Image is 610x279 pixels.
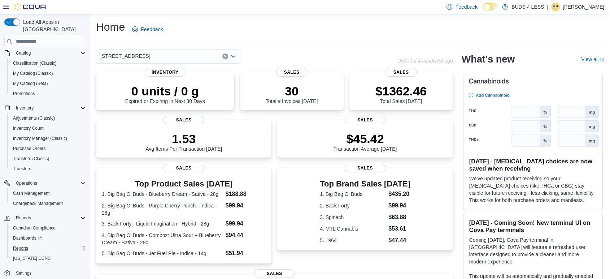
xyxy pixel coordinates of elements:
[13,104,36,112] button: Inventory
[511,3,544,11] p: BUDS 4 LESS
[10,144,49,153] a: Purchase Orders
[388,224,410,233] dd: $53.61
[145,68,185,77] span: Inventory
[7,78,89,89] button: My Catalog (Beta)
[226,231,266,240] dd: $94.44
[13,269,86,278] span: Settings
[320,202,385,209] dt: 2. Back Forty
[385,68,417,77] span: Sales
[13,245,28,251] span: Reports
[7,133,89,143] button: Inventory Manager (Classic)
[13,115,55,121] span: Adjustments (Classic)
[462,53,515,65] h2: What's new
[388,213,410,222] dd: $63.88
[10,114,86,123] span: Adjustments (Classic)
[375,84,427,98] p: $1362.46
[1,178,89,188] button: Operations
[13,166,31,172] span: Transfers
[10,134,70,143] a: Inventory Manager (Classic)
[16,105,34,111] span: Inventory
[547,3,548,11] p: |
[266,84,318,98] p: 30
[10,69,86,78] span: My Catalog (Classic)
[102,220,223,227] dt: 3. Back Forty - Liquid Imagination - Hybrid - 28g
[10,234,45,242] a: Dashboards
[141,26,163,33] span: Feedback
[13,60,57,66] span: Classification (Classic)
[100,52,150,60] span: [STREET_ADDRESS]
[10,79,86,88] span: My Catalog (Beta)
[483,10,484,11] span: Dark Mode
[266,84,318,104] div: Total # Invoices [DATE]
[10,89,38,98] a: Promotions
[10,224,58,232] a: Canadian Compliance
[10,69,56,78] a: My Catalog (Classic)
[129,22,166,37] a: Feedback
[13,179,40,188] button: Operations
[10,199,66,208] a: Chargeback Management
[388,236,410,245] dd: $47.44
[125,84,205,104] div: Expired or Expiring in Next 30 Days
[10,114,58,123] a: Adjustments (Classic)
[226,190,266,198] dd: $188.88
[13,70,53,76] span: My Catalog (Classic)
[16,50,31,56] span: Catalog
[10,59,60,68] a: Classification (Classic)
[1,268,89,278] button: Settings
[16,270,31,276] span: Settings
[469,219,597,233] h3: [DATE] - Coming Soon! New terminal UI on Cova Pay terminals
[334,132,397,146] p: $45.42
[7,188,89,198] button: Cash Management
[455,3,477,10] span: Feedback
[7,113,89,123] button: Adjustments (Classic)
[388,190,410,198] dd: $435.20
[10,164,34,173] a: Transfers
[226,201,266,210] dd: $99.94
[145,132,222,152] div: Avg Items Per Transaction [DATE]
[1,213,89,223] button: Reports
[164,116,204,124] span: Sales
[10,254,53,263] a: [US_STATE] CCRS
[553,3,558,11] span: EB
[7,58,89,68] button: Classification (Classic)
[10,79,51,88] a: My Catalog (Beta)
[14,3,47,10] img: Cova
[13,256,51,261] span: [US_STATE] CCRS
[10,154,86,163] span: Transfers (Classic)
[345,164,385,172] span: Sales
[13,49,86,57] span: Catalog
[10,144,86,153] span: Purchase Orders
[7,253,89,263] button: [US_STATE] CCRS
[320,190,385,198] dt: 1. Big Bag O' Buds
[102,202,223,216] dt: 2. Big Bag O' Buds - Purple Cherry Punch - Indica - 28g
[16,180,37,186] span: Operations
[10,199,86,208] span: Chargeback Management
[102,250,223,257] dt: 5. Big Bag O' Buds - Jet Fuel Pie - Indica - 14g
[10,124,86,133] span: Inventory Count
[13,225,56,231] span: Canadian Compliance
[13,49,34,57] button: Catalog
[10,59,86,68] span: Classification (Classic)
[10,254,86,263] span: Washington CCRS
[13,125,44,131] span: Inventory Count
[7,223,89,233] button: Canadian Compliance
[13,179,86,188] span: Operations
[276,68,307,77] span: Sales
[102,180,266,188] h3: Top Product Sales [DATE]
[13,214,34,222] button: Reports
[320,214,385,221] dt: 3. Spinach
[600,57,604,62] svg: External link
[320,237,385,244] dt: 5. 1964
[13,81,48,86] span: My Catalog (Beta)
[397,58,453,64] p: Updated 4 minute(s) ago
[10,134,86,143] span: Inventory Manager (Classic)
[102,190,223,198] dt: 1. Big Bag O' Buds - Blueberry Dream - Sativa - 28g
[1,48,89,58] button: Catalog
[102,232,223,246] dt: 4. Big Bag O' Buds - Comboz: Ultra Sour + Blueberry Dream - Sativa - 28g
[7,154,89,164] button: Transfers (Classic)
[13,235,42,241] span: Dashboards
[13,91,35,96] span: Promotions
[10,189,52,198] a: Cash Management
[13,201,63,206] span: Chargeback Management
[1,103,89,113] button: Inventory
